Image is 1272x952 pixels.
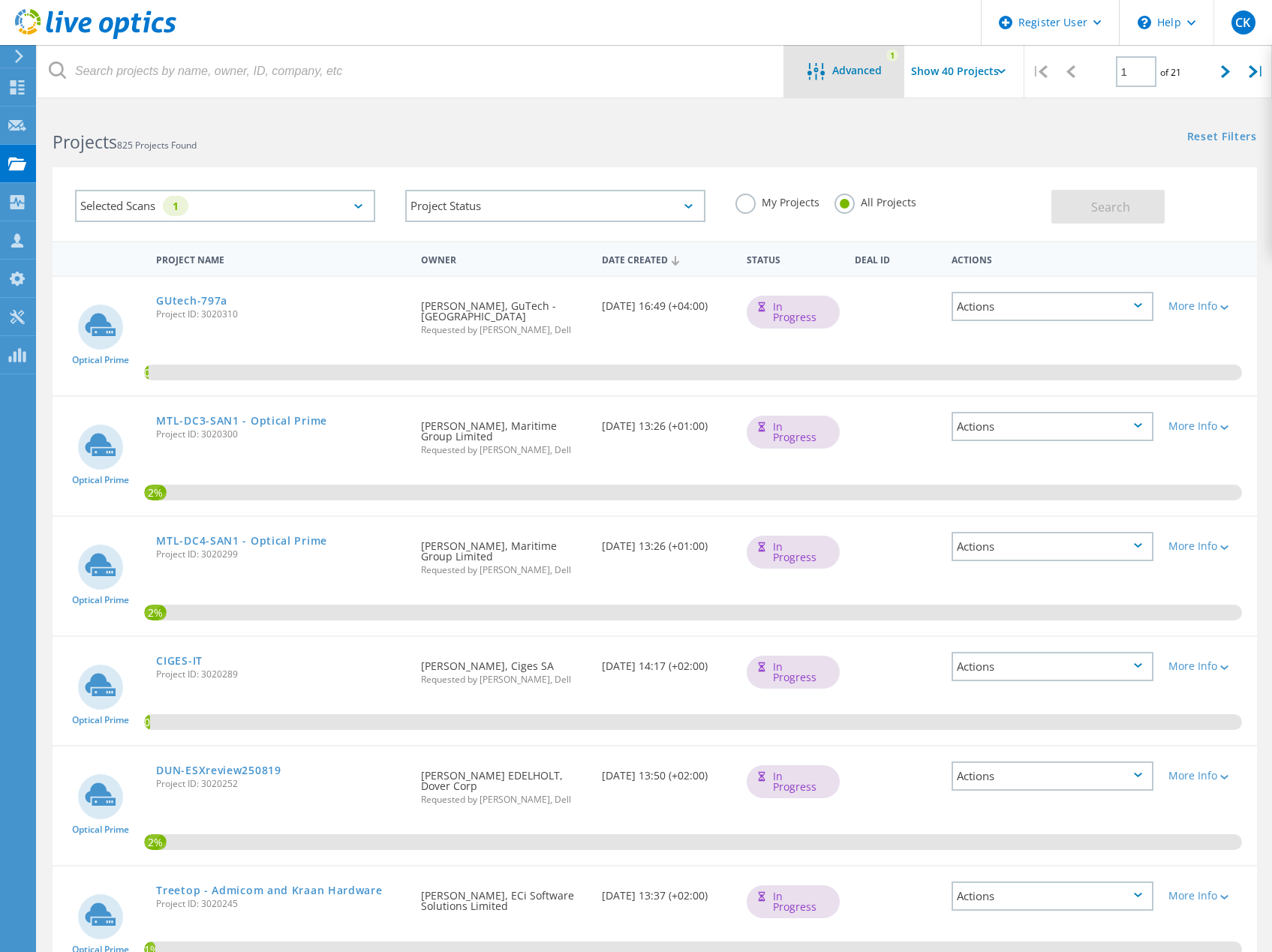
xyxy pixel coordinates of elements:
[747,416,840,449] div: In Progress
[156,765,281,776] a: DUN-ESXreview250819
[594,746,739,796] div: [DATE] 13:50 (+02:00)
[594,245,739,273] div: Date Created
[747,296,840,329] div: In Progress
[1168,421,1249,431] div: More Info
[413,746,594,819] div: [PERSON_NAME] EDELHOLT, Dover Corp
[413,517,594,590] div: [PERSON_NAME], Maritime Group Limited
[944,245,1161,272] div: Actions
[952,292,1153,321] div: Actions
[735,194,819,208] label: My Projects
[1160,66,1181,79] span: of 21
[72,716,129,725] span: Optical Prime
[117,139,197,152] span: 825 Projects Found
[747,536,840,569] div: In Progress
[952,761,1153,791] div: Actions
[421,326,587,335] span: Requested by [PERSON_NAME], Dell
[156,416,327,426] a: MTL-DC3-SAN1 - Optical Prime
[847,245,943,272] div: Deal Id
[53,130,117,154] b: Projects
[1051,190,1165,224] button: Search
[594,277,739,326] div: [DATE] 16:49 (+04:00)
[156,310,406,319] span: Project ID: 3020310
[413,866,594,926] div: [PERSON_NAME], ECi Software Solutions Limited
[1168,541,1249,551] div: More Info
[421,446,587,455] span: Requested by [PERSON_NAME], Dell
[72,596,129,605] span: Optical Prime
[156,779,406,788] span: Project ID: 3020252
[594,397,739,446] div: [DATE] 13:26 (+01:00)
[144,605,166,618] span: 2%
[156,430,406,439] span: Project ID: 3020300
[1168,770,1249,781] div: More Info
[594,637,739,686] div: [DATE] 14:17 (+02:00)
[15,32,176,42] a: Live Optics Dashboard
[144,714,150,728] span: 0.52%
[156,899,406,908] span: Project ID: 3020245
[834,194,916,208] label: All Projects
[156,885,382,896] a: Treetop - Admicom and Kraan Hardware
[156,550,406,559] span: Project ID: 3020299
[952,412,1153,441] div: Actions
[156,656,203,666] a: CIGES-IT
[747,765,840,798] div: In Progress
[747,885,840,918] div: In Progress
[1024,45,1055,98] div: |
[38,45,785,98] input: Search projects by name, owner, ID, company, etc
[1235,17,1250,29] span: CK
[421,795,587,804] span: Requested by [PERSON_NAME], Dell
[1168,301,1249,311] div: More Info
[1091,199,1130,215] span: Search
[594,517,739,566] div: [DATE] 13:26 (+01:00)
[413,277,594,350] div: [PERSON_NAME], GuTech - [GEOGRAPHIC_DATA]
[421,566,587,575] span: Requested by [PERSON_NAME], Dell
[747,656,840,689] div: In Progress
[156,670,406,679] span: Project ID: 3020289
[413,637,594,699] div: [PERSON_NAME], Ciges SA
[75,190,375,222] div: Selected Scans
[1168,890,1249,901] div: More Info
[1138,16,1151,29] svg: \n
[156,536,327,546] a: MTL-DC4-SAN1 - Optical Prime
[952,532,1153,561] div: Actions
[149,245,413,272] div: Project Name
[413,397,594,470] div: [PERSON_NAME], Maritime Group Limited
[163,196,188,216] div: 1
[72,356,129,365] span: Optical Prime
[405,190,705,222] div: Project Status
[144,365,148,378] span: 0.37%
[952,881,1153,911] div: Actions
[72,476,129,485] span: Optical Prime
[413,245,594,272] div: Owner
[952,652,1153,681] div: Actions
[739,245,847,272] div: Status
[144,485,166,498] span: 2%
[594,866,739,916] div: [DATE] 13:37 (+02:00)
[421,675,587,684] span: Requested by [PERSON_NAME], Dell
[1187,131,1257,144] a: Reset Filters
[144,834,166,848] span: 2%
[832,65,882,76] span: Advanced
[156,296,227,306] a: GUtech-797a
[1241,45,1272,98] div: |
[72,825,129,834] span: Optical Prime
[1168,661,1249,671] div: More Info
